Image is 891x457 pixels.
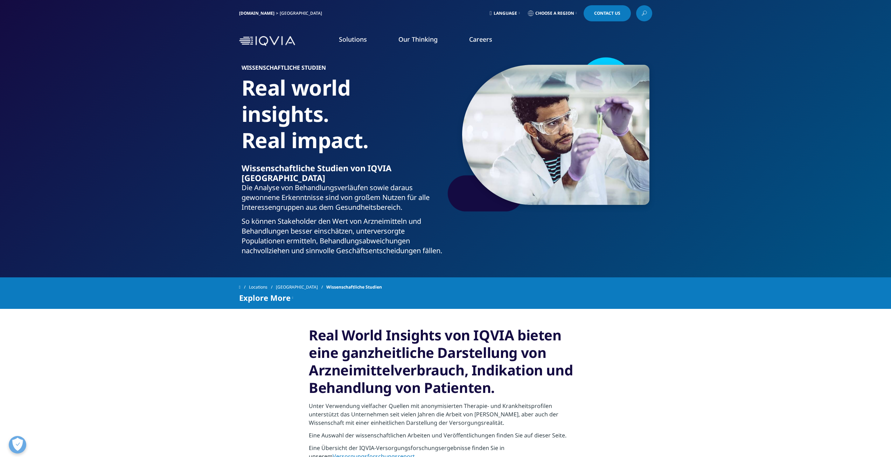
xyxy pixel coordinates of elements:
h3: Real World Insights von IQVIA bieten eine ganzheitliche Darstellung von Arzneimittelverbrauch, In... [309,326,582,402]
p: Eine Auswahl der wissenschaftlichen Arbeiten und Veröffentlichungen finden Sie auf dieser Seite. [309,431,582,444]
a: [GEOGRAPHIC_DATA] [276,281,326,293]
a: [DOMAIN_NAME] [239,10,274,16]
h1: Real world insights. Real impact. [242,75,443,163]
h6: Wissenschaftliche Studien [242,65,443,75]
img: 198_man-analyzing-sample-in-lab.jpg [462,65,649,205]
div: [GEOGRAPHIC_DATA] [280,11,325,16]
a: Contact Us [584,5,631,21]
a: Our Thinking [398,35,438,43]
span: Choose a Region [535,11,574,16]
a: Locations [249,281,276,293]
p: Unter Verwendung vielfacher Quellen mit anonymisierten Therapie- und Krankheitsprofilen unterstüt... [309,402,582,431]
span: Wissenschaftliche Studien [326,281,382,293]
a: Solutions [339,35,367,43]
p: Die Analyse von Behandlungsverläufen sowie daraus gewonnene Erkenntnisse sind von großem Nutzen f... [242,183,443,216]
a: Careers [469,35,492,43]
span: Explore More [239,293,291,302]
span: Contact Us [594,11,620,15]
p: So können Stakeholder den Wert von Arzneimitteln und Behandlungen besser einschätzen, unterversor... [242,216,443,260]
span: Language [494,11,517,16]
nav: Primary [298,25,652,57]
button: Open Preferences [9,436,26,453]
h3: Wissenschaftliche Studien von IQVIA [GEOGRAPHIC_DATA] [242,163,443,183]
